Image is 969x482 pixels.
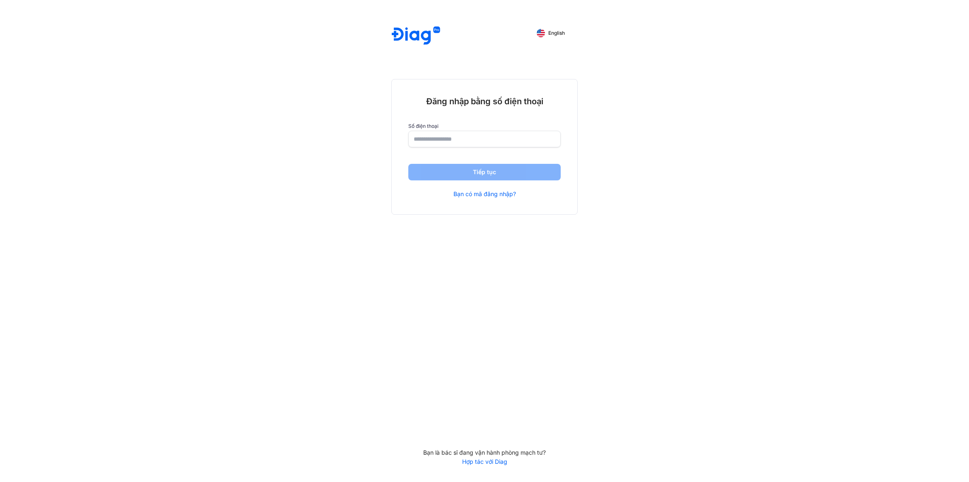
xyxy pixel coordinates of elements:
[531,26,571,40] button: English
[453,190,516,198] a: Bạn có mã đăng nhập?
[391,449,578,456] div: Bạn là bác sĩ đang vận hành phòng mạch tư?
[408,164,561,180] button: Tiếp tục
[408,96,561,107] div: Đăng nhập bằng số điện thoại
[392,26,440,46] img: logo
[408,123,561,129] label: Số điện thoại
[548,30,565,36] span: English
[391,458,578,465] a: Hợp tác với Diag
[537,29,545,37] img: English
